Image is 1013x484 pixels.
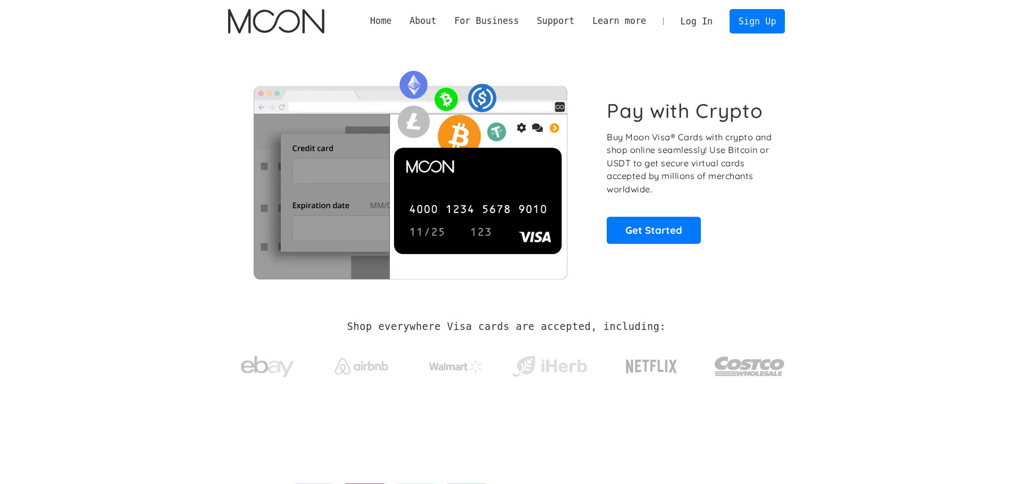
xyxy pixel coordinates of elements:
img: Costco [714,346,785,386]
img: Walmart [429,360,482,373]
a: Costco [714,336,785,392]
img: Moon Logo [228,9,324,33]
a: Log In [672,10,722,33]
h2: Shop everywhere Visa cards are accepted, including: [347,321,666,333]
a: ebay [228,339,307,389]
a: Airbnb [322,347,401,380]
a: Walmart [416,350,495,378]
div: Support [528,14,583,28]
a: Sign Up [730,9,785,33]
img: ebay [241,350,294,384]
img: Netflix [625,353,678,380]
div: Learn more [583,14,655,28]
a: Home [361,14,400,28]
div: About [409,14,437,28]
a: home [228,9,324,33]
a: Get Started [607,217,701,243]
img: Moon Cards let you spend your crypto anywhere Visa is accepted. [228,63,592,279]
img: iHerb [510,353,589,380]
h1: Pay with Crypto [607,99,763,123]
div: For Business [446,14,528,28]
div: About [400,14,445,28]
img: Airbnb [335,358,388,375]
div: Support [537,14,574,28]
a: Netflix [604,343,699,385]
a: iHerb [510,342,589,386]
div: For Business [454,14,518,28]
p: Buy Moon Visa® Cards with crypto and shop online seamlessly! Use Bitcoin or USDT to get secure vi... [607,131,773,196]
div: Learn more [592,14,646,28]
